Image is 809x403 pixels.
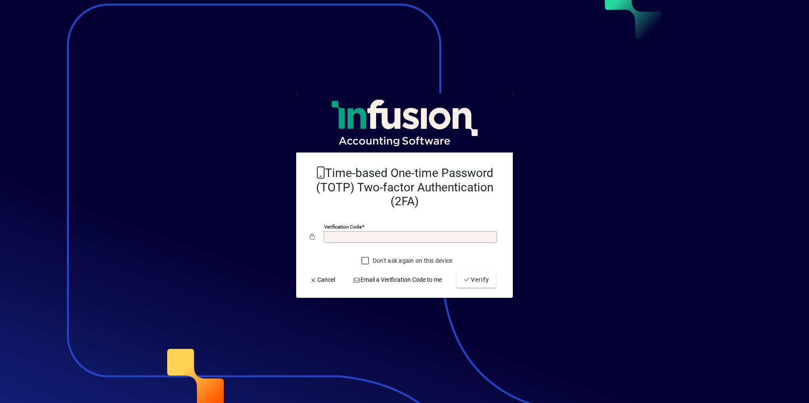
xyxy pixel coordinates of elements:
[463,275,489,284] span: Verify
[350,272,446,288] button: Email a Verification Code to me
[353,275,442,284] span: Email a Verification Code to me
[310,166,499,209] h2: Time-based One-time Password (TOTP) Two-factor Authentication (2FA)
[310,275,335,284] span: Cancel
[457,272,496,288] button: Verify
[306,272,338,288] button: Cancel
[324,224,362,230] mat-label: Verification code
[371,256,453,265] label: Don't ask again on this device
